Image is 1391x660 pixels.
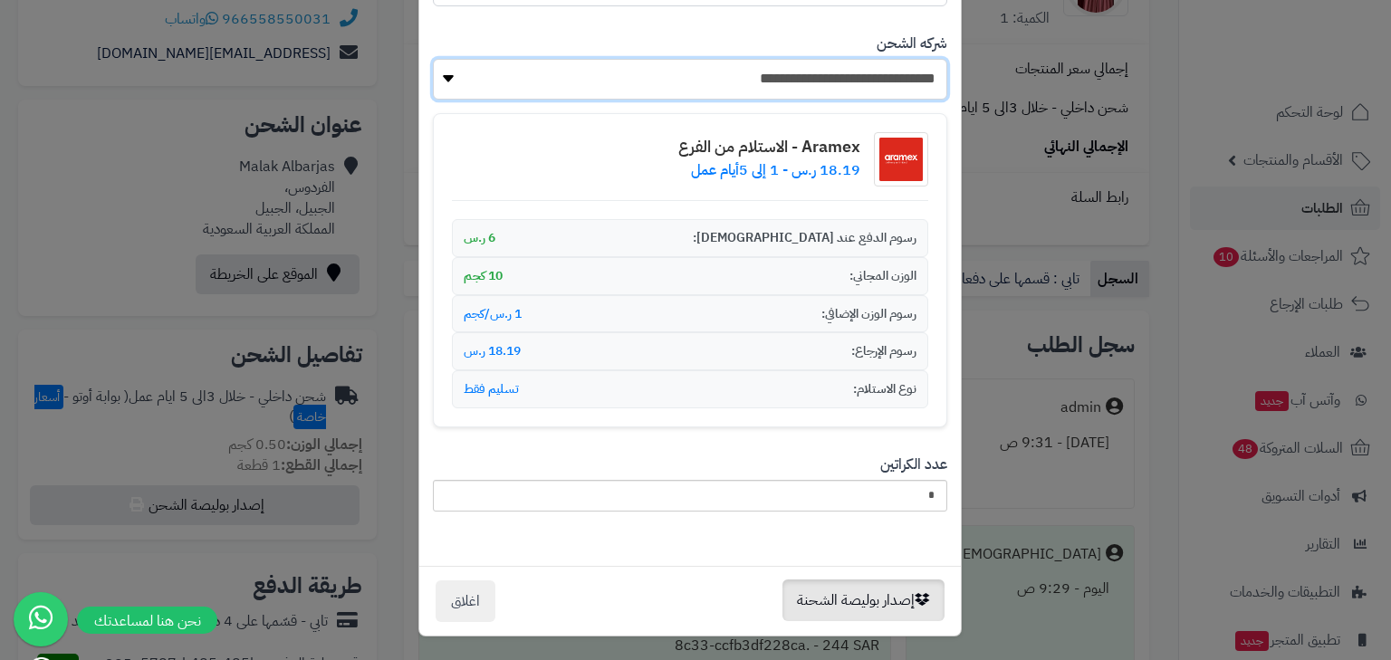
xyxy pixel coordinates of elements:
[464,342,521,360] span: 18.19 ر.س
[851,342,916,360] span: رسوم الإرجاع:
[782,579,945,621] button: إصدار بوليصة الشحنة
[464,305,522,323] span: 1 ر.س/كجم
[880,454,947,475] label: عدد الكراتين
[874,132,928,187] img: شعار شركة الشحن
[436,580,495,622] button: اغلاق
[693,229,916,247] span: رسوم الدفع عند [DEMOGRAPHIC_DATA]:
[849,267,916,285] span: الوزن المجاني:
[678,160,860,181] p: 18.19 ر.س - 1 إلى 5أيام عمل
[821,305,916,323] span: رسوم الوزن الإضافي:
[464,229,495,247] span: 6 ر.س
[678,138,860,156] h4: Aramex - الاستلام من الفرع
[464,380,519,398] span: تسليم فقط
[464,267,503,285] span: 10 كجم
[877,33,947,54] label: شركه الشحن
[853,380,916,398] span: نوع الاستلام:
